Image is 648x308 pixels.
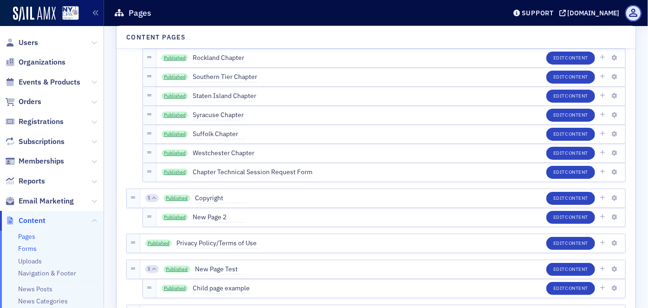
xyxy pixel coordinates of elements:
[126,33,186,42] h4: Content Pages
[163,266,190,273] a: Published
[5,97,41,107] a: Orders
[546,282,595,295] button: EditContent
[19,77,80,87] span: Events & Products
[19,38,38,48] span: Users
[625,5,642,21] span: Profile
[193,212,245,223] span: New Page 2
[193,283,250,294] span: Child page example
[546,128,595,141] button: EditContent
[18,297,68,305] a: News Categories
[148,195,150,201] span: 1
[565,195,588,201] span: Content
[5,38,38,48] a: Users
[195,264,247,275] span: New Page Test
[565,92,588,99] span: Content
[18,285,52,293] a: News Posts
[162,150,188,157] a: Published
[565,266,588,272] span: Content
[177,238,257,249] span: Privacy Policy/Terms of Use
[19,137,65,147] span: Subscriptions
[19,216,45,226] span: Content
[565,285,588,291] span: Content
[145,240,172,247] a: Published
[193,72,258,82] span: Southern Tier Chapter
[19,196,74,206] span: Email Marketing
[546,147,595,160] button: EditContent
[195,193,247,203] span: Copyright
[18,232,35,241] a: Pages
[148,266,150,272] span: 1
[565,214,588,220] span: Content
[565,240,588,246] span: Content
[193,110,245,120] span: Syracuse Chapter
[193,167,313,177] span: Chapter Technical Session Request Form
[19,97,41,107] span: Orders
[565,73,588,80] span: Content
[18,257,42,265] a: Uploads
[5,196,74,206] a: Email Marketing
[19,57,65,67] span: Organizations
[565,54,588,61] span: Content
[546,166,595,179] button: EditContent
[546,52,595,65] button: EditContent
[565,150,588,156] span: Content
[546,237,595,250] button: EditContent
[546,71,595,84] button: EditContent
[5,137,65,147] a: Subscriptions
[162,54,188,62] a: Published
[568,9,620,17] div: [DOMAIN_NAME]
[565,169,588,175] span: Content
[129,7,151,19] h1: Pages
[18,269,76,277] a: Navigation & Footer
[546,192,595,205] button: EditContent
[546,263,595,276] button: EditContent
[5,216,45,226] a: Content
[546,211,595,224] button: EditContent
[18,244,37,253] a: Forms
[565,111,588,118] span: Content
[162,92,188,100] a: Published
[193,129,245,139] span: Suffolk Chapter
[62,6,79,20] img: SailAMX
[522,9,554,17] div: Support
[162,131,188,138] a: Published
[162,73,188,81] a: Published
[162,111,188,119] a: Published
[5,156,64,166] a: Memberships
[5,117,64,127] a: Registrations
[565,131,588,137] span: Content
[5,57,65,67] a: Organizations
[162,169,188,176] a: Published
[546,90,595,103] button: EditContent
[193,91,257,101] span: Staten Island Chapter
[193,53,245,63] span: Rockland Chapter
[162,285,188,292] a: Published
[13,7,56,21] img: SailAMX
[162,214,188,221] a: Published
[559,10,623,16] button: [DOMAIN_NAME]
[19,176,45,186] span: Reports
[19,117,64,127] span: Registrations
[19,156,64,166] span: Memberships
[163,195,190,202] a: Published
[546,109,595,122] button: EditContent
[193,148,255,158] span: Westchester Chapter
[5,77,80,87] a: Events & Products
[56,6,79,22] a: View Homepage
[5,176,45,186] a: Reports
